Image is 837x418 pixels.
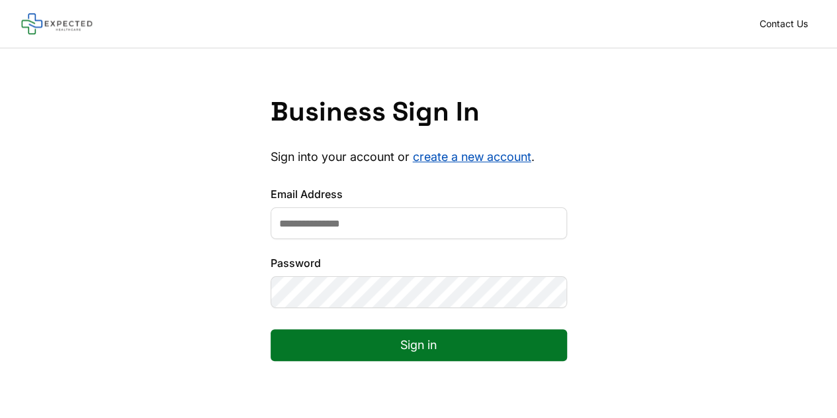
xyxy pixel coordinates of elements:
[271,329,567,361] button: Sign in
[271,255,567,271] label: Password
[752,15,816,33] a: Contact Us
[271,96,567,128] h1: Business Sign In
[271,149,567,165] p: Sign into your account or .
[271,186,567,202] label: Email Address
[413,150,531,164] a: create a new account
